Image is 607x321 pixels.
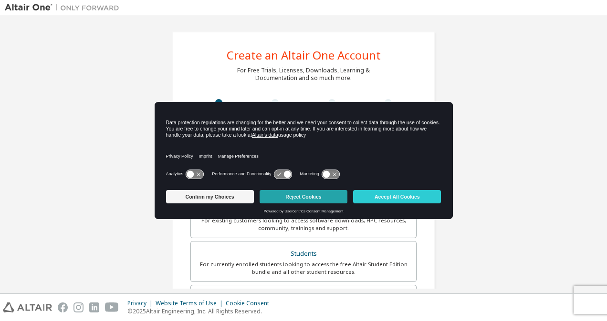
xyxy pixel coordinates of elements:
[127,307,275,315] p: © 2025 Altair Engineering, Inc. All Rights Reserved.
[197,217,410,232] div: For existing customers looking to access software downloads, HPC resources, community, trainings ...
[58,302,68,312] img: facebook.svg
[3,302,52,312] img: altair_logo.svg
[127,300,156,307] div: Privacy
[5,3,124,12] img: Altair One
[156,300,226,307] div: Website Terms of Use
[237,67,370,82] div: For Free Trials, Licenses, Downloads, Learning & Documentation and so much more.
[89,302,99,312] img: linkedin.svg
[197,247,410,261] div: Students
[227,50,381,61] div: Create an Altair One Account
[226,300,275,307] div: Cookie Consent
[73,302,84,312] img: instagram.svg
[197,261,410,276] div: For currently enrolled students looking to access the free Altair Student Edition bundle and all ...
[105,302,119,312] img: youtube.svg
